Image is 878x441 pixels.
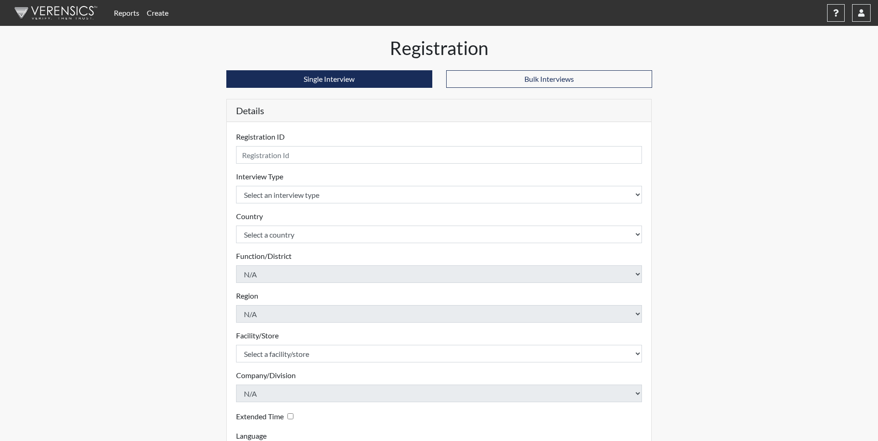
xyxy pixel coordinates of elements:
[236,370,296,381] label: Company/Division
[226,37,652,59] h1: Registration
[236,146,642,164] input: Insert a Registration ID, which needs to be a unique alphanumeric value for each interviewee
[236,290,258,301] label: Region
[236,411,284,422] label: Extended Time
[446,70,652,88] button: Bulk Interviews
[143,4,172,22] a: Create
[236,211,263,222] label: Country
[227,99,652,122] h5: Details
[236,251,292,262] label: Function/District
[110,4,143,22] a: Reports
[236,131,285,142] label: Registration ID
[226,70,432,88] button: Single Interview
[236,171,283,182] label: Interview Type
[236,410,297,423] div: Checking this box will provide the interviewee with an accomodation of extra time to answer each ...
[236,330,279,341] label: Facility/Store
